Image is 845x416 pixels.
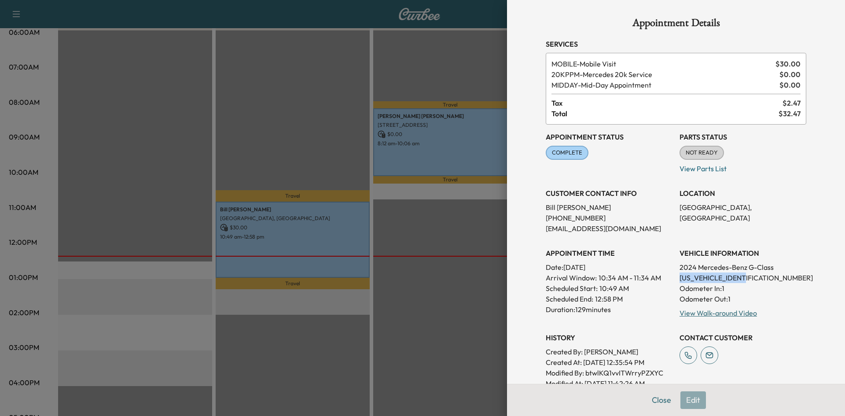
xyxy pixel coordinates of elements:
[775,59,801,69] span: $ 30.00
[680,160,806,174] p: View Parts List
[680,188,806,199] h3: LOCATION
[546,294,593,304] p: Scheduled End:
[546,357,672,368] p: Created At : [DATE] 12:35:54 PM
[546,202,672,213] p: Bill [PERSON_NAME]
[551,98,783,108] span: Tax
[680,283,806,294] p: Odometer In: 1
[680,262,806,272] p: 2024 Mercedes-Benz G-Class
[680,294,806,304] p: Odometer Out: 1
[551,59,772,69] span: Mobile Visit
[546,223,672,234] p: [EMAIL_ADDRESS][DOMAIN_NAME]
[779,80,801,90] span: $ 0.00
[546,283,598,294] p: Scheduled Start:
[551,69,776,80] span: Mercedes 20k Service
[546,39,806,49] h3: Services
[551,108,779,119] span: Total
[546,213,672,223] p: [PHONE_NUMBER]
[779,108,801,119] span: $ 32.47
[546,188,672,199] h3: CUSTOMER CONTACT INFO
[546,262,672,272] p: Date: [DATE]
[779,69,801,80] span: $ 0.00
[546,272,672,283] p: Arrival Window:
[547,148,588,157] span: COMPLETE
[680,248,806,258] h3: VEHICLE INFORMATION
[680,332,806,343] h3: CONTACT CUSTOMER
[546,346,672,357] p: Created By : [PERSON_NAME]
[551,80,776,90] span: Mid-Day Appointment
[546,132,672,142] h3: Appointment Status
[680,309,757,317] a: View Walk-around Video
[680,272,806,283] p: [US_VEHICLE_IDENTIFICATION_NUMBER]
[646,391,677,409] button: Close
[599,283,629,294] p: 10:49 AM
[546,332,672,343] h3: History
[680,148,723,157] span: NOT READY
[546,18,806,32] h1: Appointment Details
[546,248,672,258] h3: APPOINTMENT TIME
[546,368,672,378] p: Modified By : btwlKQ1vvITWrryPZXYC
[680,202,806,223] p: [GEOGRAPHIC_DATA], [GEOGRAPHIC_DATA]
[595,294,623,304] p: 12:58 PM
[783,98,801,108] span: $ 2.47
[599,272,661,283] span: 10:34 AM - 11:34 AM
[546,378,672,389] p: Modified At : [DATE] 11:42:26 AM
[546,304,672,315] p: Duration: 129 minutes
[680,132,806,142] h3: Parts Status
